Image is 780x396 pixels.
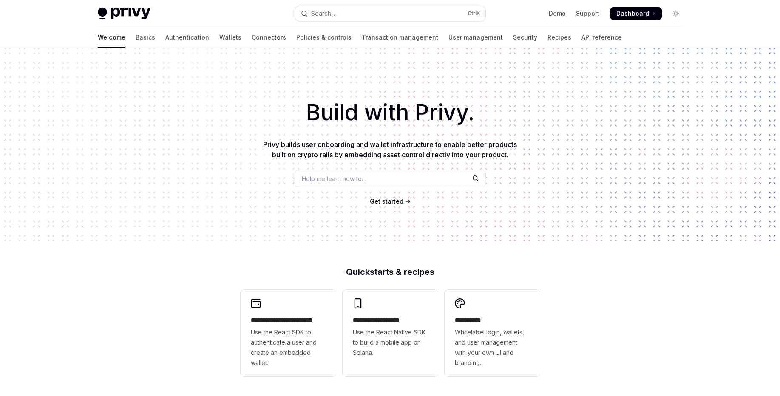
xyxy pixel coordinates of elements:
a: **** **** **** ***Use the React Native SDK to build a mobile app on Solana. [343,290,438,376]
span: Get started [370,198,403,205]
a: Get started [370,197,403,206]
button: Toggle dark mode [669,7,683,20]
a: **** *****Whitelabel login, wallets, and user management with your own UI and branding. [445,290,540,376]
a: Security [513,27,537,48]
img: light logo [98,8,150,20]
span: Privy builds user onboarding and wallet infrastructure to enable better products built on crypto ... [263,140,517,159]
span: Use the React SDK to authenticate a user and create an embedded wallet. [251,327,326,368]
span: Help me learn how to… [302,174,366,183]
a: User management [448,27,503,48]
a: Authentication [165,27,209,48]
span: Whitelabel login, wallets, and user management with your own UI and branding. [455,327,530,368]
a: Support [576,9,599,18]
h2: Quickstarts & recipes [241,268,540,276]
a: Welcome [98,27,125,48]
a: Transaction management [362,27,438,48]
div: Search... [311,8,335,19]
button: Open search [295,6,485,21]
a: Demo [549,9,566,18]
span: Ctrl K [468,10,480,17]
span: Use the React Native SDK to build a mobile app on Solana. [353,327,428,358]
h1: Build with Privy. [14,96,766,129]
a: Recipes [547,27,571,48]
a: Connectors [252,27,286,48]
a: API reference [581,27,622,48]
span: Dashboard [616,9,649,18]
a: Wallets [219,27,241,48]
a: Policies & controls [296,27,352,48]
a: Basics [136,27,155,48]
a: Dashboard [610,7,662,20]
